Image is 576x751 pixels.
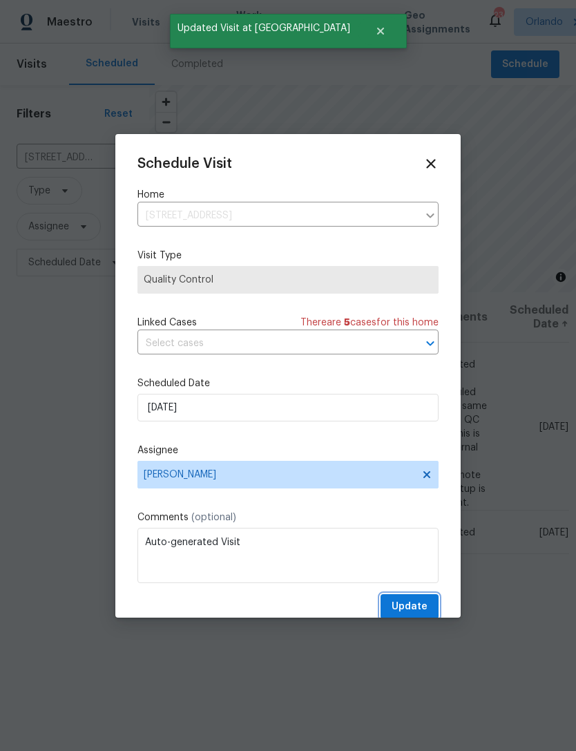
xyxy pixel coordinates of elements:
span: 5 [344,318,350,327]
span: Updated Visit at [GEOGRAPHIC_DATA] [170,14,358,43]
label: Visit Type [137,249,439,263]
span: Close [423,156,439,171]
span: Schedule Visit [137,157,232,171]
input: Select cases [137,333,400,354]
input: Enter in an address [137,205,418,227]
span: Quality Control [144,273,432,287]
span: Update [392,598,428,616]
button: Close [358,17,403,45]
label: Home [137,188,439,202]
button: Open [421,334,440,353]
button: Update [381,594,439,620]
span: Linked Cases [137,316,197,330]
textarea: Auto-generated Visit [137,528,439,583]
span: (optional) [191,513,236,522]
label: Scheduled Date [137,377,439,390]
label: Comments [137,511,439,524]
span: There are case s for this home [300,316,439,330]
span: [PERSON_NAME] [144,469,414,480]
label: Assignee [137,444,439,457]
input: M/D/YYYY [137,394,439,421]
